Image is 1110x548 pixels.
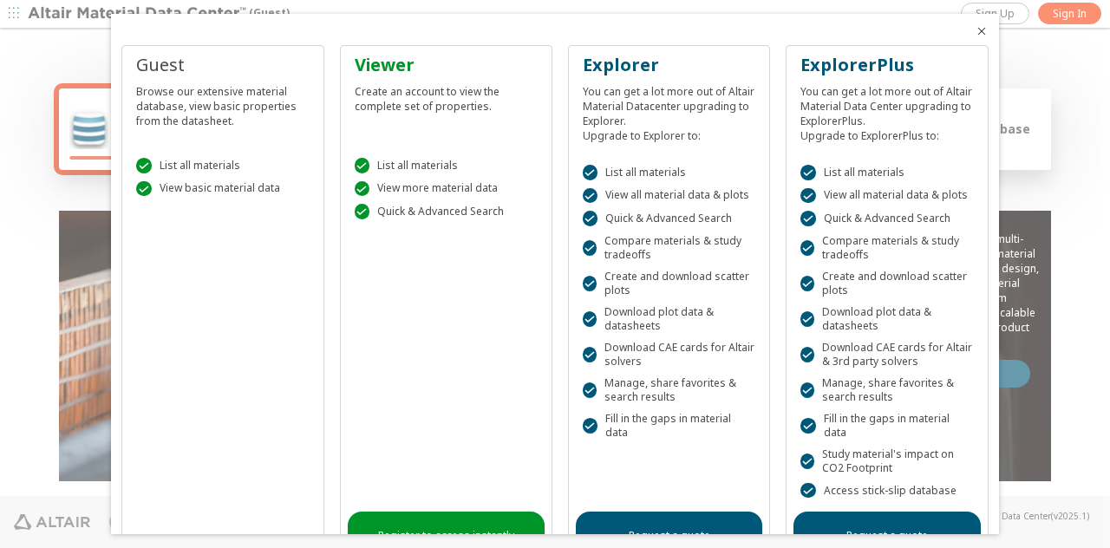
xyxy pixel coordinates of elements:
div:  [583,240,597,256]
div: Create and download scatter plots [800,270,974,297]
div: View all material data & plots [800,188,974,204]
div:  [583,347,597,362]
div: Manage, share favorites & search results [583,376,756,404]
div:  [355,158,370,173]
div: Access stick-slip database [800,483,974,499]
div: Quick & Advanced Search [355,204,538,219]
div: You can get a lot more out of Altair Material Datacenter upgrading to Explorer. Upgrade to Explor... [583,77,756,143]
div: Create and download scatter plots [583,270,756,297]
div:  [800,347,814,362]
div: Download plot data & datasheets [583,305,756,333]
div: Manage, share favorites & search results [800,376,974,404]
div:  [800,240,814,256]
div: List all materials [583,165,756,180]
div: Download CAE cards for Altair & 3rd party solvers [800,341,974,369]
div: Study material's impact on CO2 Footprint [800,447,974,475]
div: Create an account to view the complete set of properties. [355,77,538,114]
div: Explorer [583,53,756,77]
div:  [800,276,814,291]
div: List all materials [136,158,310,173]
div: Download CAE cards for Altair solvers [583,341,756,369]
div: Compare materials & study tradeoffs [583,234,756,262]
div: ExplorerPlus [800,53,974,77]
div: Browse our extensive material database, view basic properties from the datasheet. [136,77,310,128]
div:  [136,181,152,197]
div:  [583,211,598,226]
div:  [136,158,152,173]
div: View all material data & plots [583,188,756,204]
div:  [355,204,370,219]
div: Compare materials & study tradeoffs [800,234,974,262]
div:  [355,181,370,197]
div: List all materials [800,165,974,180]
div: View more material data [355,181,538,197]
div:  [583,311,597,327]
div:  [800,165,816,180]
div: View basic material data [136,181,310,197]
div:  [800,382,814,398]
div:  [583,382,597,398]
div:  [800,453,814,469]
div: Fill in the gaps in material data [583,412,756,440]
div:  [800,211,816,226]
div: Fill in the gaps in material data [800,412,974,440]
div: Download plot data & datasheets [800,305,974,333]
div:  [800,188,816,204]
div:  [800,311,814,327]
div: List all materials [355,158,538,173]
div: Guest [136,53,310,77]
div:  [583,418,598,434]
div:  [583,188,598,204]
div:  [800,483,816,499]
div: Viewer [355,53,538,77]
div:  [583,276,597,291]
div: Quick & Advanced Search [583,211,756,226]
div:  [583,165,598,180]
div: You can get a lot more out of Altair Material Data Center upgrading to ExplorerPlus. Upgrade to E... [800,77,974,143]
div: Quick & Advanced Search [800,211,974,226]
div:  [800,418,816,434]
button: Close [975,24,989,38]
